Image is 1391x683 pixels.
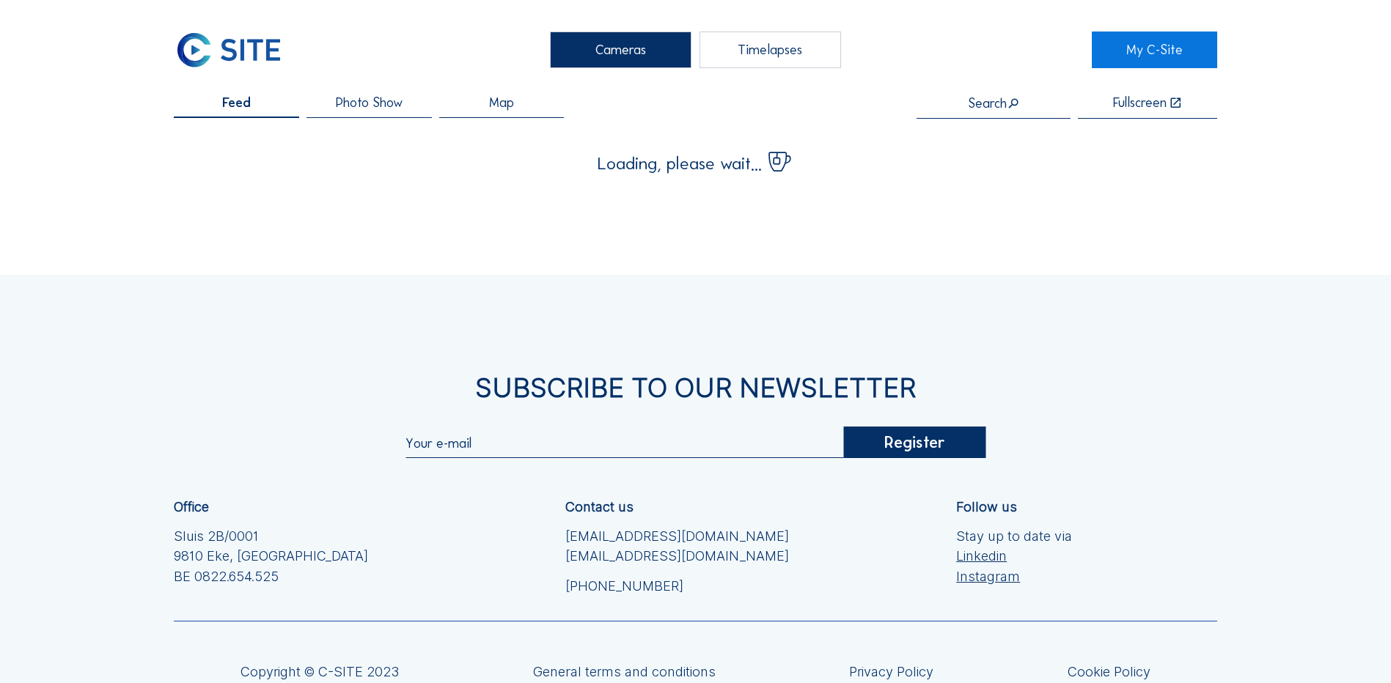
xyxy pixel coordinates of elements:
div: Stay up to date via [956,526,1072,586]
div: Timelapses [700,32,841,68]
input: Your e-mail [405,435,844,451]
img: C-SITE Logo [174,32,283,68]
a: C-SITE Logo [174,32,299,68]
a: [PHONE_NUMBER] [565,576,789,596]
a: General terms and conditions [533,665,716,679]
div: Register [844,427,986,459]
div: Cameras [550,32,691,68]
div: Follow us [956,501,1017,514]
div: Sluis 2B/0001 9810 Eke, [GEOGRAPHIC_DATA] BE 0822.654.525 [174,526,368,586]
div: Fullscreen [1113,96,1167,110]
a: Cookie Policy [1068,665,1150,679]
a: Instagram [956,566,1072,586]
span: Feed [222,96,251,109]
div: Subscribe to our newsletter [174,374,1217,401]
a: [EMAIL_ADDRESS][DOMAIN_NAME] [565,526,789,546]
div: Copyright © C-SITE 2023 [241,665,399,679]
a: Linkedin [956,546,1072,566]
div: Contact us [565,501,634,514]
div: Office [174,501,209,514]
span: Photo Show [336,96,403,109]
span: Map [489,96,514,109]
a: My C-Site [1092,32,1217,68]
a: [EMAIL_ADDRESS][DOMAIN_NAME] [565,546,789,566]
a: Privacy Policy [849,665,933,679]
span: Loading, please wait... [598,155,762,173]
